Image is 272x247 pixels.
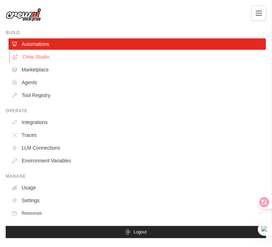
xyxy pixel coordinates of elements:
[6,226,266,238] button: Logout
[9,117,266,128] a: Integrations
[9,90,266,101] a: Tool Registry
[22,210,42,216] span: Resources
[6,30,266,36] div: Build
[251,6,266,21] button: Toggle navigation
[9,51,267,63] a: Crew Studio
[9,208,266,219] button: Resources
[6,173,266,179] div: Manage
[9,129,266,141] a: Traces
[9,155,266,166] a: Environment Variables
[6,108,266,114] div: Operate
[6,8,41,22] img: Logo
[9,182,266,193] a: Usage
[9,195,266,206] a: Settings
[134,229,147,235] span: Logout
[9,77,266,88] a: Agents
[9,142,266,154] a: LLM Connections
[9,38,266,50] a: Automations
[9,64,266,75] a: Marketplace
